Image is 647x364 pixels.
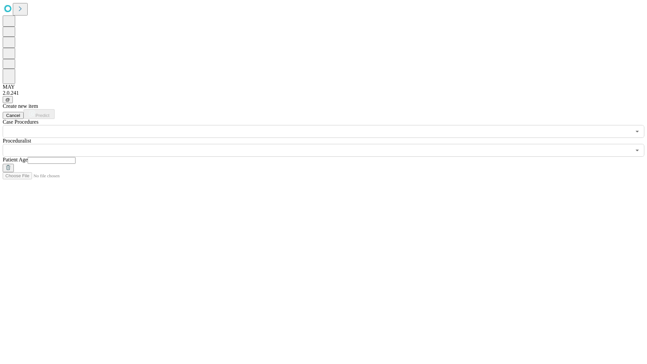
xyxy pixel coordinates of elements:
[3,90,644,96] div: 2.0.241
[3,138,31,144] span: Proceduralist
[3,96,13,103] button: @
[3,119,38,125] span: Scheduled Procedure
[3,112,24,119] button: Cancel
[3,84,644,90] div: MAY
[35,113,49,118] span: Predict
[3,103,38,109] span: Create new item
[24,109,55,119] button: Predict
[6,113,20,118] span: Cancel
[633,127,642,136] button: Open
[3,157,28,162] span: Patient Age
[633,146,642,155] button: Open
[5,97,10,102] span: @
